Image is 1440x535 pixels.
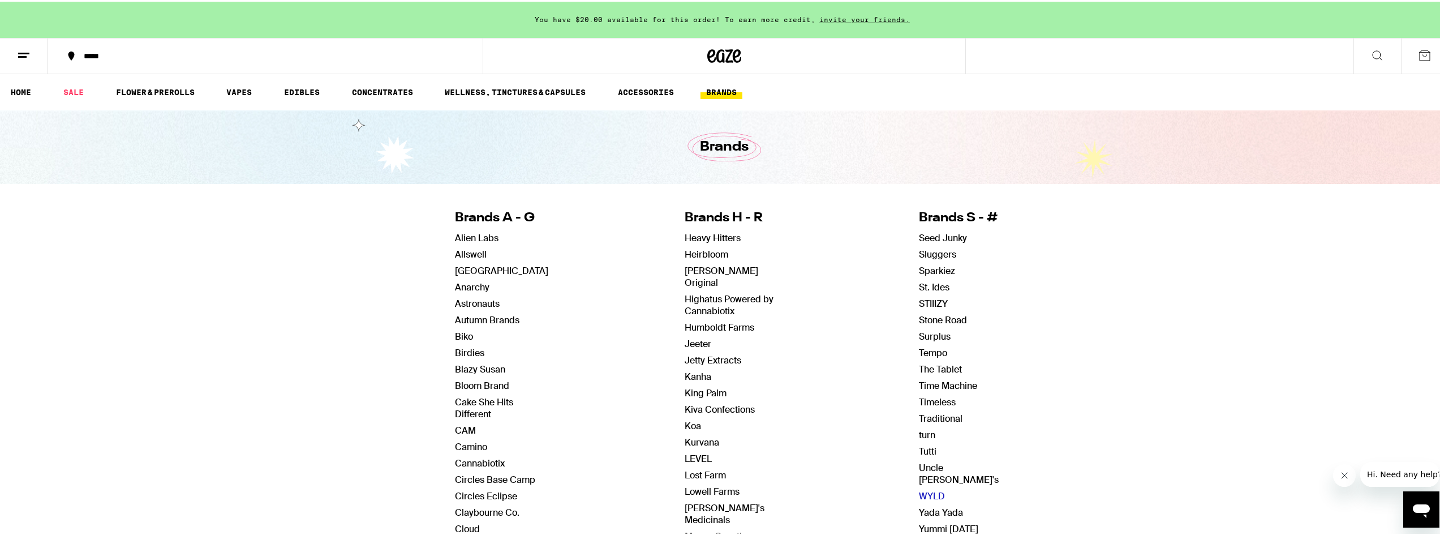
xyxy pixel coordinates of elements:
h1: Brands [700,136,749,155]
a: Autumn Brands [455,313,519,324]
a: Surplus [919,329,951,341]
iframe: Message from company [1360,460,1439,485]
a: [PERSON_NAME] Original [685,263,758,287]
a: SALE [58,84,89,97]
a: HOME [5,84,37,97]
a: Traditional [919,411,962,423]
a: LEVEL [685,451,712,463]
a: Koa [685,418,701,430]
a: turn [919,427,935,439]
a: Kurvana [685,435,719,447]
a: EDIBLES [278,84,325,97]
a: Tempo [919,345,947,357]
a: Lowell Farms [685,484,740,496]
a: Lost Farm [685,468,726,480]
a: Bloom Brand [455,378,509,390]
a: Tutti [919,444,936,456]
a: Biko [455,329,473,341]
a: The Tablet [919,362,962,374]
a: Seed Junky [919,230,967,242]
iframe: Close message [1333,463,1356,485]
a: Timeless [919,395,956,406]
a: CAM [455,423,476,435]
a: King Palm [685,386,727,397]
a: VAPES [221,84,257,97]
a: Jeeter [685,336,711,348]
a: Sluggers [919,247,956,259]
a: Birdies [455,345,484,357]
a: CONCENTRATES [346,84,419,97]
a: Cloud [455,521,480,533]
a: Alien Labs [455,230,498,242]
a: [PERSON_NAME]'s Medicinals [685,500,764,524]
a: Yada Yada [919,505,963,517]
span: invite your friends. [815,14,914,22]
a: Allswell [455,247,487,259]
a: Cannabiotix [455,456,505,468]
a: FLOWER & PREROLLS [110,84,200,97]
h4: Brands A - G [455,208,548,225]
iframe: Button to launch messaging window [1403,490,1439,526]
a: Uncle [PERSON_NAME]'s [919,460,999,484]
a: Anarchy [455,280,489,292]
h4: Brands H - R [685,208,783,225]
a: Claybourne Co. [455,505,519,517]
a: Highatus Powered by Cannabiotix [685,292,773,315]
a: BRANDS [700,84,742,97]
a: Sparkiez [919,263,955,275]
a: WYLD [919,489,945,500]
a: Kanha [685,369,711,381]
a: Kiva Confections [685,402,755,414]
span: You have $20.00 available for this order! To earn more credit, [535,14,815,22]
a: St. Ides [919,280,949,292]
a: [GEOGRAPHIC_DATA] [455,263,548,275]
a: Heavy Hitters [685,230,741,242]
a: Cake She Hits Different [455,395,513,418]
a: STIIIZY [919,296,948,308]
a: Camino [455,439,487,451]
a: Stone Road [919,313,967,324]
a: Circles Eclipse [455,489,517,500]
a: Humboldt Farms [685,320,754,332]
a: Blazy Susan [455,362,505,374]
span: Hi. Need any help? [7,8,81,17]
a: Yummi [DATE] [919,521,978,533]
h4: Brands S - # [919,208,999,225]
a: Astronauts [455,296,500,308]
a: Heirbloom [685,247,728,259]
a: Circles Base Camp [455,472,535,484]
a: ACCESSORIES [612,84,680,97]
a: Time Machine [919,378,977,390]
a: WELLNESS, TINCTURES & CAPSULES [439,84,591,97]
a: Jetty Extracts [685,353,741,365]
